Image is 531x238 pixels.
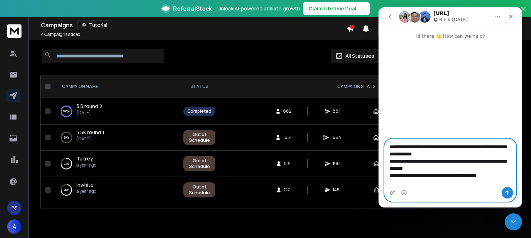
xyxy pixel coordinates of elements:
p: 23 % [64,160,69,167]
th: CAMPAIGN STATS [220,75,493,98]
button: Claim Lifetime Deal→ [303,2,370,15]
p: a year ago [76,188,96,194]
td: 99%3.5K round 1[DATE] [53,125,179,151]
span: → [359,5,364,12]
span: 159 [284,161,291,167]
span: 881 [333,108,340,114]
button: A [7,219,22,234]
td: 26%Inwhitea year ago [53,177,179,203]
span: 1664 [331,135,341,140]
span: 145 [333,187,340,193]
iframe: Intercom live chat [505,213,522,230]
span: ReferralStack [173,4,212,13]
td: 23%Tukreya year ago [53,151,179,177]
div: Completed [187,108,211,114]
iframe: Intercom live chat [379,7,522,207]
th: CAMPAIGN NAME [53,75,179,98]
span: 4 [41,31,44,37]
button: Close banner [519,4,528,22]
span: 1651 [283,135,291,140]
button: Tutorial [77,20,112,30]
div: Out of Schedule [187,132,211,143]
span: 3.5 round 2 [76,103,102,109]
p: a year ago [76,162,96,168]
p: Campaigns added [41,32,80,37]
p: 100 % [63,108,70,115]
p: Unlock AI-powered affiliate growth [217,5,300,12]
a: 3.5 round 2 [76,103,102,110]
span: 127 [284,187,291,193]
div: Out of Schedule [187,184,211,196]
p: All Statuses [346,52,374,60]
p: 26 % [64,186,69,193]
p: [DATE] [76,136,104,142]
span: 882 [283,108,291,114]
div: Out of Schedule [187,158,211,169]
a: 3.5K round 1 [76,129,104,136]
a: Tukrey [76,155,93,162]
td: 100%3.5 round 2[DATE] [53,98,179,125]
a: Inwhite [76,181,94,188]
p: [DATE] [76,110,102,116]
p: 99 % [64,134,69,141]
th: STATUS [179,75,220,98]
div: Campaigns [41,20,347,30]
span: 190 [333,161,340,167]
